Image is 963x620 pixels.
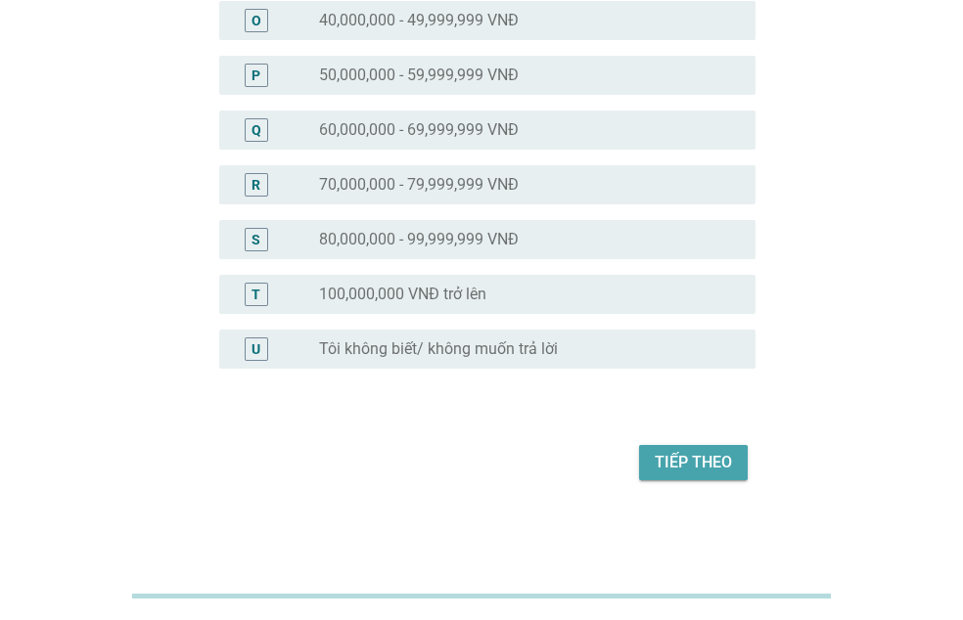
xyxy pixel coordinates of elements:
label: 100,000,000 VNĐ trở lên [319,285,486,304]
div: Q [252,119,261,140]
label: 60,000,000 - 69,999,999 VNĐ [319,120,519,140]
div: P [252,65,260,85]
div: T [252,284,260,304]
div: U [252,338,260,359]
label: 80,000,000 - 99,999,999 VNĐ [319,230,519,249]
label: 50,000,000 - 59,999,999 VNĐ [319,66,519,85]
label: 70,000,000 - 79,999,999 VNĐ [319,175,519,195]
div: S [252,229,260,249]
label: Tôi không biết/ không muốn trả lời [319,339,558,359]
div: Tiếp theo [655,451,732,474]
div: R [252,174,260,195]
label: 40,000,000 - 49,999,999 VNĐ [319,11,519,30]
button: Tiếp theo [639,445,748,480]
div: O [252,10,261,30]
